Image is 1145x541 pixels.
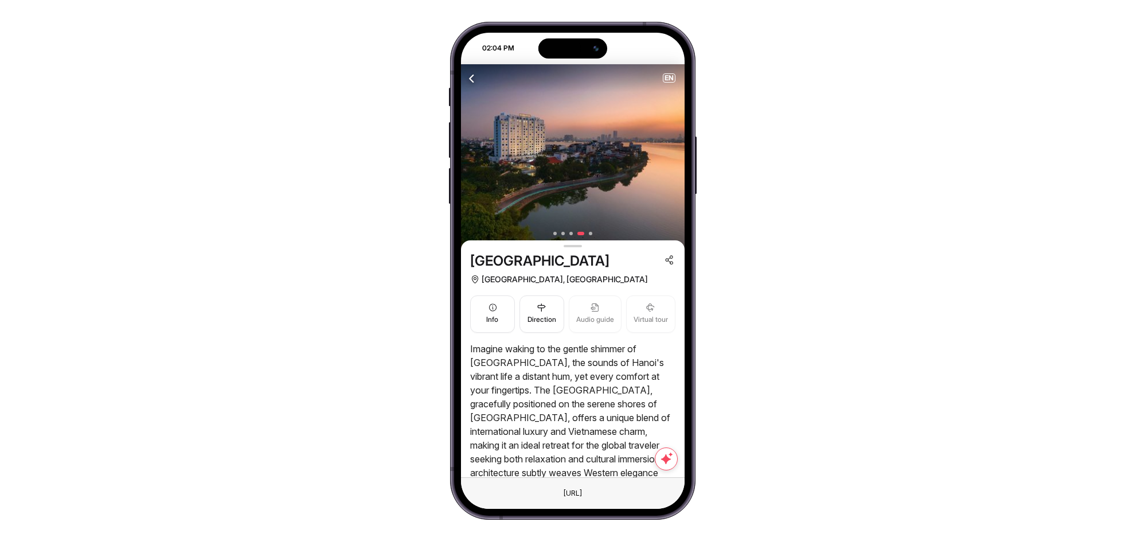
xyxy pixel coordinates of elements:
[482,273,648,286] span: [GEOGRAPHIC_DATA], [GEOGRAPHIC_DATA]
[626,295,675,333] button: Virtual tour
[462,43,519,53] div: 02:04 PM
[470,252,609,270] span: [GEOGRAPHIC_DATA]
[486,314,498,325] span: Info
[554,486,591,501] div: This is a fake element. To change the URL just use the Browser text field on the top.
[569,295,622,333] button: Audio guide
[519,295,564,333] button: Direction
[589,232,592,235] button: 5
[561,232,565,235] button: 2
[634,314,668,325] span: Virtual tour
[576,314,614,325] span: Audio guide
[663,74,675,82] span: EN
[527,314,556,325] span: Direction
[470,295,515,333] button: Info
[569,232,573,235] button: 3
[577,232,584,235] button: 4
[663,73,675,83] button: EN
[470,342,675,535] p: Imagine waking to the gentle shimmer of [GEOGRAPHIC_DATA], the sounds of Hanoi's vibrant life a d...
[553,232,557,235] button: 1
